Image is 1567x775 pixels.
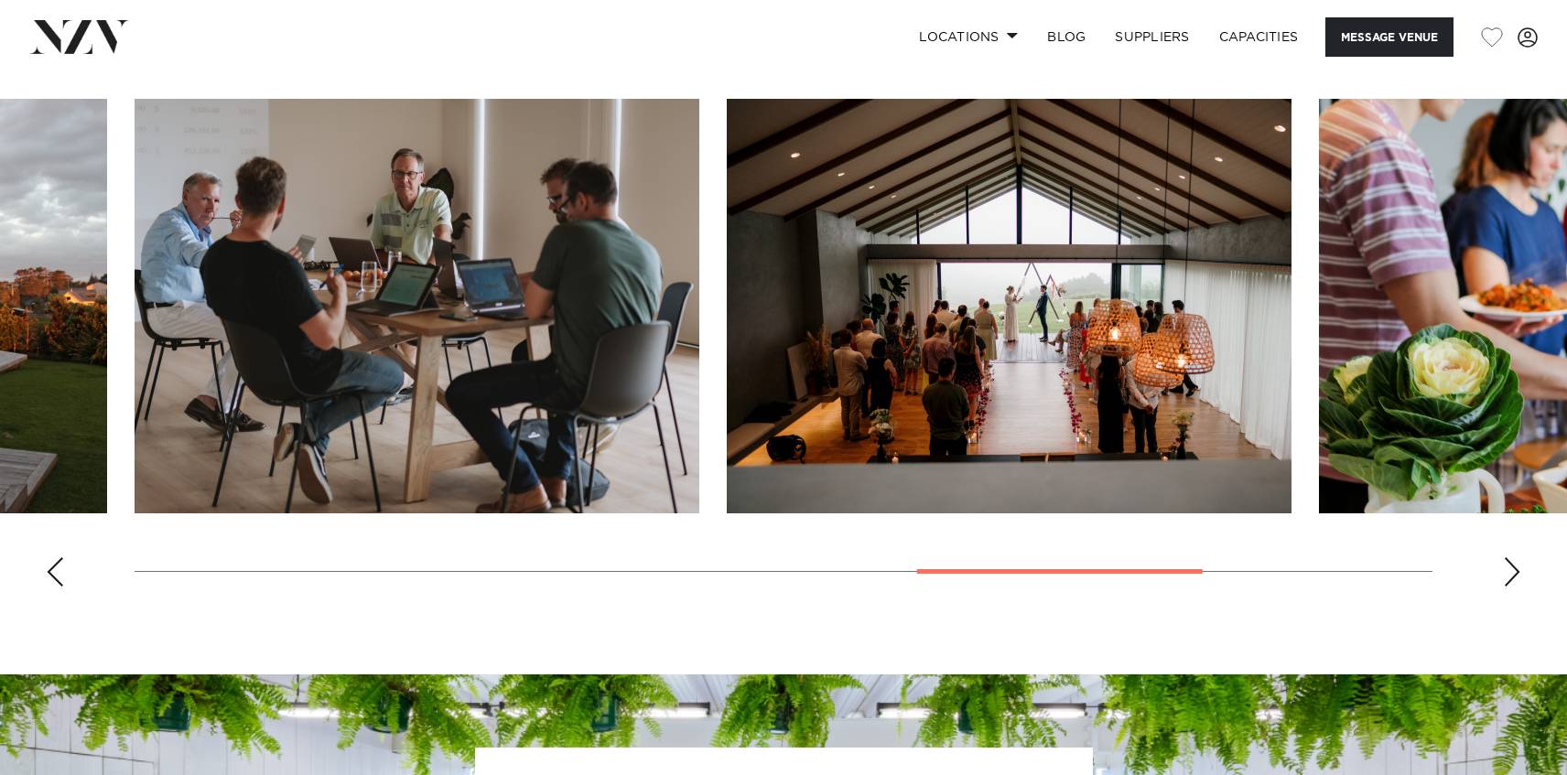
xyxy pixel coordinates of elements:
a: Locations [904,17,1032,57]
swiper-slide: 7 / 10 [135,99,699,513]
a: Capacities [1205,17,1313,57]
a: BLOG [1032,17,1100,57]
a: SUPPLIERS [1100,17,1204,57]
swiper-slide: 8 / 10 [727,99,1291,513]
img: nzv-logo.png [29,20,129,53]
button: Message Venue [1325,17,1454,57]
